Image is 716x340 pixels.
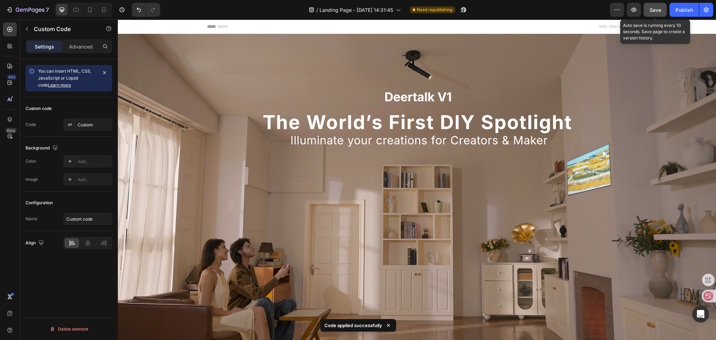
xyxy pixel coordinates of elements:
[26,105,52,112] div: Custom code
[38,68,91,88] span: You can insert HTML, CSS, JavaScript or Liquid code
[320,6,393,14] span: Landing Page - [DATE] 14:31:45
[5,128,17,133] div: Beta
[316,6,318,14] span: /
[78,177,110,183] div: Add...
[132,3,160,17] div: Undo/Redo
[324,322,382,329] p: Code applied successfully
[69,43,93,50] p: Advanced
[26,216,37,222] div: Name
[26,324,112,335] button: Delete element
[78,158,110,165] div: Add...
[35,43,54,50] p: Settings
[26,143,59,153] div: Background
[48,82,71,88] a: Learn more
[417,7,452,13] span: Need republishing
[644,3,667,17] button: Save
[34,25,93,33] p: Custom Code
[675,6,693,14] div: Publish
[670,3,699,17] button: Publish
[26,176,38,183] div: Image
[118,20,716,340] iframe: Design area
[46,6,49,14] p: 7
[3,3,52,17] button: 7
[26,121,36,128] div: Code
[7,74,17,80] div: 450
[26,200,53,206] div: Configuration
[78,122,110,128] div: Custom
[26,238,45,248] div: Align
[650,7,661,13] span: Save
[50,325,88,333] div: Delete element
[26,158,36,164] div: Color
[692,306,709,323] div: Open Intercom Messenger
